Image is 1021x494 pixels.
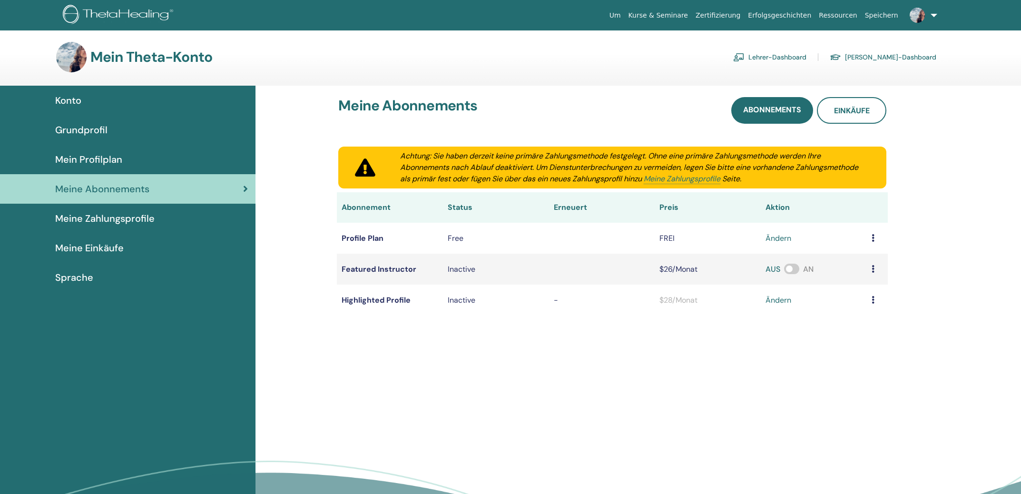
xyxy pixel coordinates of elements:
span: FREI [659,233,675,243]
th: Abonnement [337,192,443,223]
a: ändern [766,295,791,306]
span: AUS [766,264,780,274]
a: Speichern [861,7,902,24]
td: Highlighted Profile [337,285,443,316]
div: Inactive [448,264,544,275]
span: Einkäufe [834,106,870,116]
a: Meine Zahlungsprofile [644,174,720,184]
a: ändern [766,233,791,244]
h3: Meine Abonnements [338,97,477,120]
div: Achtung: Sie haben derzeit keine primäre Zahlungsmethode festgelegt. Ohne eine primäre Zahlungsme... [389,150,881,185]
span: Konto [55,93,81,108]
th: Aktion [761,192,867,223]
img: logo.png [63,5,177,26]
a: Kurse & Seminare [625,7,692,24]
span: Grundprofil [55,123,108,137]
a: Erfolgsgeschichten [744,7,815,24]
a: Um [606,7,625,24]
span: Sprache [55,270,93,285]
img: chalkboard-teacher.svg [733,53,745,61]
img: graduation-cap.svg [830,53,841,61]
span: $28/Monat [659,295,697,305]
span: $26/Monat [659,264,697,274]
img: default.jpg [56,42,87,72]
img: default.jpg [910,8,925,23]
th: Erneuert [549,192,655,223]
span: Meine Einkäufe [55,241,124,255]
span: AN [803,264,814,274]
span: Abonnements [743,105,801,115]
p: Inactive [448,295,544,306]
a: [PERSON_NAME]-Dashboard [830,49,936,65]
td: Profile Plan [337,223,443,254]
span: Meine Abonnements [55,182,149,196]
a: Zertifizierung [692,7,744,24]
th: Status [443,192,549,223]
td: Featured Instructor [337,254,443,285]
span: Meine Zahlungsprofile [55,211,155,226]
a: Ressourcen [815,7,861,24]
a: Lehrer-Dashboard [733,49,806,65]
a: Abonnements [731,97,813,124]
div: Free [448,233,544,244]
a: Einkäufe [817,97,886,124]
h3: Mein Theta-Konto [90,49,212,66]
span: Mein Profilplan [55,152,122,167]
span: - [554,295,558,305]
th: Preis [655,192,761,223]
